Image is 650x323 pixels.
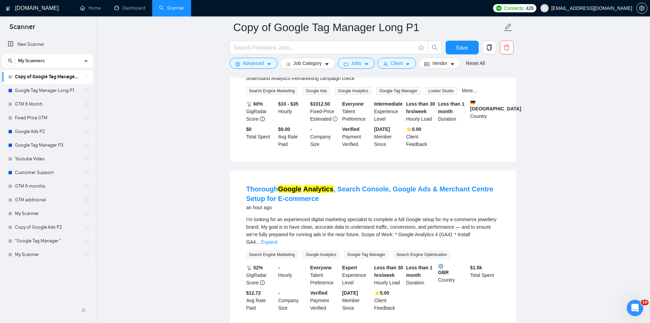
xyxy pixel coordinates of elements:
[233,19,502,36] input: Scanner name...
[335,87,371,95] span: Google Analytics
[469,264,501,286] div: Total Spent
[84,88,89,93] span: holder
[383,62,388,67] span: user
[426,87,457,95] span: Looker Studio
[15,207,80,220] a: My Scanner
[84,184,89,189] span: holder
[15,97,80,111] a: GTM 6 Motnh
[256,239,260,245] span: ...
[2,38,93,51] li: New Scanner
[230,58,277,69] button: settingAdvancedcaret-down
[278,265,280,270] b: -
[373,289,405,312] div: Client Feedback
[542,6,547,11] span: user
[84,74,89,80] span: holder
[246,126,252,132] b: $ 0
[15,193,80,207] a: GTM additional
[15,111,80,125] a: Fixed Price GTM
[324,62,329,67] span: caret-down
[374,101,403,107] b: Intermediate
[277,100,309,123] div: Hourly
[309,100,341,123] div: Fixed-Price
[310,126,312,132] b: -
[278,185,302,193] mark: Google
[428,44,441,51] span: search
[636,5,647,11] a: setting
[504,23,512,32] span: edit
[438,101,464,114] b: Less than 1 month
[114,5,145,11] a: dashboardDashboard
[526,4,533,12] span: 426
[267,62,272,67] span: caret-down
[309,125,341,148] div: Company Size
[15,70,80,84] a: Copy of Google Tag Manager Long P1
[15,84,80,97] a: Google Tag Manager Long P1
[159,5,184,11] a: searchScanner
[278,290,280,296] b: -
[446,41,479,54] button: Save
[15,152,80,166] a: Youtube Video
[2,54,93,261] li: My Scanners
[8,38,87,51] a: New Scanner
[278,101,298,107] b: $10 - $35
[405,264,437,286] div: Duration
[309,289,341,312] div: Payment Verified
[341,264,373,286] div: Experience Level
[342,265,357,270] b: Expert
[391,59,403,67] span: Client
[462,88,477,93] a: More...
[84,225,89,230] span: holder
[18,54,45,68] span: My Scanners
[303,185,334,193] mark: Analytics
[246,251,298,258] span: Search Engine Marketing
[342,126,360,132] b: Verified
[437,100,469,123] div: Duration
[6,3,11,14] img: logo
[246,217,497,245] span: I’m looking for an experienced digital marketing specialist to complete a full Google setup for m...
[627,300,643,316] iframe: Intercom live chat
[406,101,435,114] b: Less than 30 hrs/week
[84,115,89,121] span: holder
[84,197,89,203] span: holder
[260,117,265,121] span: info-circle
[469,100,501,123] div: Country
[84,211,89,216] span: holder
[246,265,263,270] b: 📡 52%
[373,125,405,148] div: Member Since
[286,62,291,67] span: bars
[333,117,337,121] span: exclamation-circle
[84,102,89,107] span: holder
[496,5,502,11] img: upwork-logo.png
[351,59,361,67] span: Jobs
[374,265,403,278] b: Less than 30 hrs/week
[246,87,298,95] span: Search Engine Marketing
[261,239,277,245] a: Expand
[260,280,265,285] span: info-circle
[15,125,80,138] a: Google Ads P2
[5,58,15,63] span: search
[364,62,369,67] span: caret-down
[424,62,429,67] span: idcard
[246,185,493,202] a: ThoroughGoogle Analytics, Search Console, Google Ads & Merchant Centre Setup for E-commerce
[277,264,309,286] div: Hourly
[470,265,482,270] b: $ 1.5k
[310,116,331,122] span: Estimated
[278,126,290,132] b: $0.00
[310,265,332,270] b: Everyone
[84,129,89,134] span: holder
[15,138,80,152] a: Google Tag Manager P3
[84,170,89,175] span: holder
[15,179,80,193] a: GTM 6 months
[246,290,261,296] b: $12.72
[277,289,309,312] div: Company Size
[456,43,468,52] span: Save
[277,125,309,148] div: Avg Rate Paid
[84,238,89,244] span: holder
[246,216,500,246] div: I’m looking for an experienced digital marketing specialist to complete a full Google setup for m...
[341,125,373,148] div: Payment Verified
[374,126,390,132] b: [DATE]
[81,307,88,314] span: double-left
[419,45,423,50] span: info-circle
[280,58,335,69] button: barsJob Categorycaret-down
[15,248,80,261] a: My Scanner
